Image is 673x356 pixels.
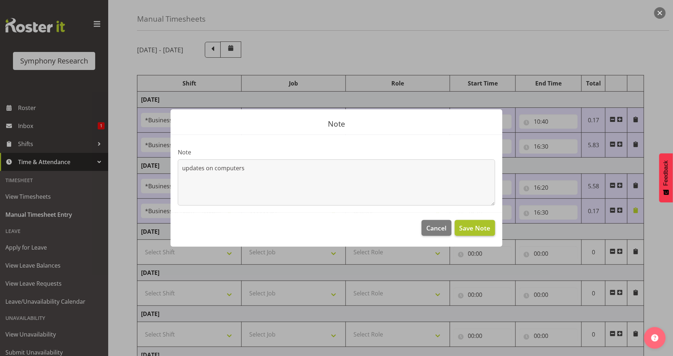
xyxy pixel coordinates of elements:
span: Feedback [663,161,669,186]
span: Cancel [427,223,447,233]
span: Save Note [459,223,491,233]
img: help-xxl-2.png [651,334,659,342]
button: Cancel [422,220,451,236]
button: Save Note [455,220,495,236]
label: Note [178,148,495,157]
button: Feedback - Show survey [659,153,673,202]
p: Note [178,120,495,128]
